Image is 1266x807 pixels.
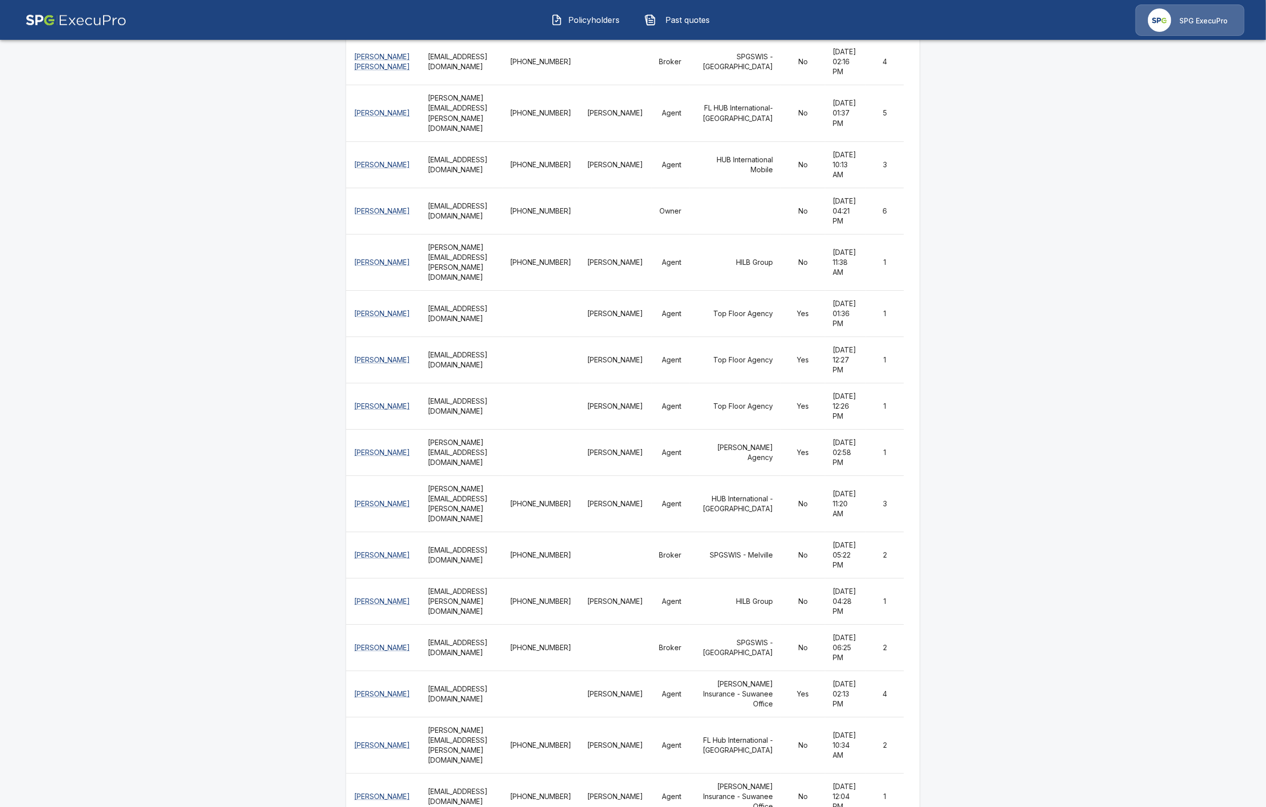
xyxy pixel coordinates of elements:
[551,14,563,26] img: Policyholders Icon
[690,383,781,429] td: Top Floor Agency
[690,532,781,578] td: SPGSWIS - Melville
[781,85,825,141] td: No
[781,429,825,475] td: Yes
[503,717,580,774] td: [PHONE_NUMBER]
[825,578,867,624] td: [DATE] 04:28 PM
[651,290,690,337] td: Agent
[690,429,781,475] td: [PERSON_NAME] Agency
[651,578,690,624] td: Agent
[866,188,904,234] td: 6
[651,475,690,532] td: Agent
[866,671,904,717] td: 4
[690,85,781,141] td: FL HUB International-[GEOGRAPHIC_DATA]
[580,717,651,774] td: [PERSON_NAME]
[420,85,503,141] th: [PERSON_NAME][EMAIL_ADDRESS][PERSON_NAME][DOMAIN_NAME]
[580,383,651,429] td: [PERSON_NAME]
[825,625,867,671] td: [DATE] 06:25 PM
[1148,8,1171,32] img: Agency Icon
[354,109,410,117] a: [PERSON_NAME]
[354,160,410,169] a: [PERSON_NAME]
[825,671,867,717] td: [DATE] 02:13 PM
[503,578,580,624] td: [PHONE_NUMBER]
[781,383,825,429] td: Yes
[651,625,690,671] td: Broker
[580,475,651,532] td: [PERSON_NAME]
[866,578,904,624] td: 1
[781,39,825,85] td: No
[543,7,629,33] button: Policyholders IconPolicyholders
[503,39,580,85] td: [PHONE_NUMBER]
[690,475,781,532] td: HUB International - [GEOGRAPHIC_DATA]
[354,52,410,71] a: [PERSON_NAME] [PERSON_NAME]
[503,532,580,578] td: [PHONE_NUMBER]
[354,309,410,318] a: [PERSON_NAME]
[354,402,410,410] a: [PERSON_NAME]
[651,39,690,85] td: Broker
[866,337,904,383] td: 1
[651,141,690,188] td: Agent
[690,717,781,774] td: FL Hub International - [GEOGRAPHIC_DATA]
[420,234,503,290] th: [PERSON_NAME][EMAIL_ADDRESS][PERSON_NAME][DOMAIN_NAME]
[825,717,867,774] td: [DATE] 10:34 AM
[781,141,825,188] td: No
[420,671,503,717] th: [EMAIL_ADDRESS][DOMAIN_NAME]
[781,625,825,671] td: No
[420,39,503,85] th: [EMAIL_ADDRESS][DOMAIN_NAME]
[354,258,410,266] a: [PERSON_NAME]
[866,625,904,671] td: 2
[866,532,904,578] td: 2
[420,290,503,337] th: [EMAIL_ADDRESS][DOMAIN_NAME]
[825,383,867,429] td: [DATE] 12:26 PM
[781,532,825,578] td: No
[25,4,127,36] img: AA Logo
[1179,16,1228,26] p: SPG ExecuPro
[580,85,651,141] td: [PERSON_NAME]
[690,578,781,624] td: HILB Group
[651,532,690,578] td: Broker
[690,671,781,717] td: [PERSON_NAME] Insurance - Suwanee Office
[651,234,690,290] td: Agent
[580,234,651,290] td: [PERSON_NAME]
[690,290,781,337] td: Top Floor Agency
[1136,4,1245,36] a: Agency IconSPG ExecuPro
[866,85,904,141] td: 5
[651,717,690,774] td: Agent
[825,475,867,532] td: [DATE] 11:20 AM
[503,188,580,234] td: [PHONE_NUMBER]
[690,337,781,383] td: Top Floor Agency
[637,7,723,33] a: Past quotes IconPast quotes
[866,383,904,429] td: 1
[781,475,825,532] td: No
[420,383,503,429] th: [EMAIL_ADDRESS][DOMAIN_NAME]
[690,141,781,188] td: HUB International Mobile
[503,475,580,532] td: [PHONE_NUMBER]
[781,290,825,337] td: Yes
[580,141,651,188] td: [PERSON_NAME]
[825,234,867,290] td: [DATE] 11:38 AM
[825,85,867,141] td: [DATE] 01:37 PM
[420,625,503,671] th: [EMAIL_ADDRESS][DOMAIN_NAME]
[825,532,867,578] td: [DATE] 05:22 PM
[825,188,867,234] td: [DATE] 04:21 PM
[866,141,904,188] td: 3
[781,717,825,774] td: No
[690,625,781,671] td: SPGSWIS - [GEOGRAPHIC_DATA]
[866,429,904,475] td: 1
[825,429,867,475] td: [DATE] 02:58 PM
[825,39,867,85] td: [DATE] 02:16 PM
[644,14,656,26] img: Past quotes Icon
[651,85,690,141] td: Agent
[354,551,410,559] a: [PERSON_NAME]
[354,355,410,364] a: [PERSON_NAME]
[651,429,690,475] td: Agent
[420,578,503,624] th: [EMAIL_ADDRESS][PERSON_NAME][DOMAIN_NAME]
[866,717,904,774] td: 2
[781,578,825,624] td: No
[825,337,867,383] td: [DATE] 12:27 PM
[781,188,825,234] td: No
[503,85,580,141] td: [PHONE_NUMBER]
[580,671,651,717] td: [PERSON_NAME]
[580,578,651,624] td: [PERSON_NAME]
[580,337,651,383] td: [PERSON_NAME]
[825,141,867,188] td: [DATE] 10:13 AM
